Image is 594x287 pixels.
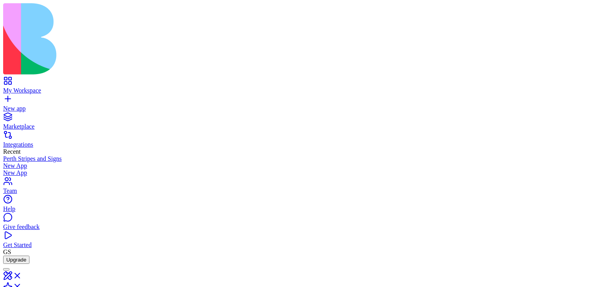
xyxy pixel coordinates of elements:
[3,216,591,231] a: Give feedback
[3,105,591,112] div: New app
[3,234,591,249] a: Get Started
[3,3,319,74] img: logo
[3,141,591,148] div: Integrations
[3,155,591,162] a: Perth Stripes and Signs
[3,123,591,130] div: Marketplace
[3,134,591,148] a: Integrations
[3,180,591,194] a: Team
[3,256,29,263] a: Upgrade
[3,249,11,255] span: GS
[3,198,591,213] a: Help
[3,256,29,264] button: Upgrade
[3,98,591,112] a: New app
[3,87,591,94] div: My Workspace
[3,223,591,231] div: Give feedback
[3,205,591,213] div: Help
[3,80,591,94] a: My Workspace
[3,148,20,155] span: Recent
[3,162,591,169] a: New App
[3,169,591,176] a: New App
[3,116,591,130] a: Marketplace
[3,187,591,194] div: Team
[3,242,591,249] div: Get Started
